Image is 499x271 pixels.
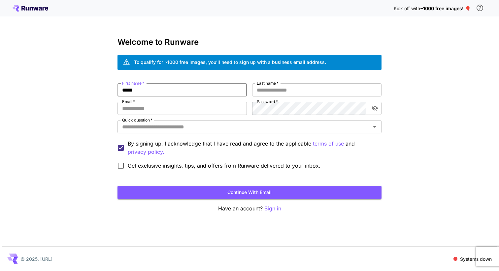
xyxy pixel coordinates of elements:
button: Continue with email [117,186,382,199]
p: terms of use [313,140,344,148]
label: Email [122,99,135,104]
button: Open [370,122,379,131]
p: Systems down [460,256,492,262]
span: Get exclusive insights, tips, and offers from Runware delivered to your inbox. [128,162,320,170]
span: Kick off with [394,6,420,11]
span: ~1000 free images! 🎈 [420,6,471,11]
h3: Welcome to Runware [117,38,382,47]
button: In order to qualify for free credit, you need to sign up with a business email address and click ... [473,1,486,14]
button: toggle password visibility [369,102,381,114]
button: By signing up, I acknowledge that I have read and agree to the applicable and privacy policy. [313,140,344,148]
p: Have an account? [117,204,382,213]
div: To qualify for ~1000 free images, you’ll need to sign up with a business email address. [134,59,326,66]
p: © 2025, [URL] [20,256,52,262]
label: Last name [257,80,279,86]
label: First name [122,80,144,86]
label: Quick question [122,117,152,123]
button: By signing up, I acknowledge that I have read and agree to the applicable terms of use and [128,148,164,156]
p: privacy policy. [128,148,164,156]
p: By signing up, I acknowledge that I have read and agree to the applicable and [128,140,376,156]
label: Password [257,99,278,104]
button: Sign in [264,204,281,213]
